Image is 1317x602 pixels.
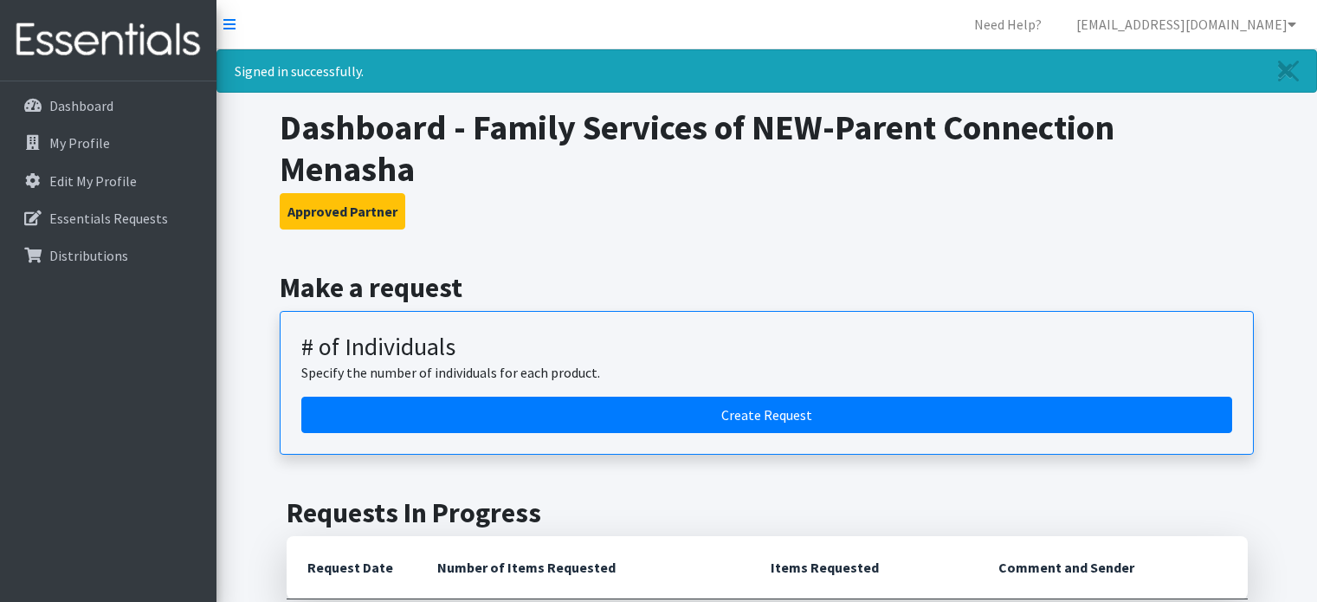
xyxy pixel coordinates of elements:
[49,97,113,114] p: Dashboard
[7,88,210,123] a: Dashboard
[280,107,1254,190] h1: Dashboard - Family Services of NEW-Parent Connection Menasha
[1062,7,1310,42] a: [EMAIL_ADDRESS][DOMAIN_NAME]
[216,49,1317,93] div: Signed in successfully.
[280,193,405,230] button: Approved Partner
[416,536,751,599] th: Number of Items Requested
[49,172,137,190] p: Edit My Profile
[1261,50,1316,92] a: Close
[49,247,128,264] p: Distributions
[301,333,1232,362] h3: # of Individuals
[960,7,1056,42] a: Need Help?
[978,536,1247,599] th: Comment and Sender
[7,126,210,160] a: My Profile
[287,496,1248,529] h2: Requests In Progress
[750,536,978,599] th: Items Requested
[280,271,1254,304] h2: Make a request
[301,397,1232,433] a: Create a request by number of individuals
[301,362,1232,383] p: Specify the number of individuals for each product.
[7,11,210,69] img: HumanEssentials
[287,536,416,599] th: Request Date
[49,134,110,152] p: My Profile
[49,210,168,227] p: Essentials Requests
[7,164,210,198] a: Edit My Profile
[7,201,210,236] a: Essentials Requests
[7,238,210,273] a: Distributions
